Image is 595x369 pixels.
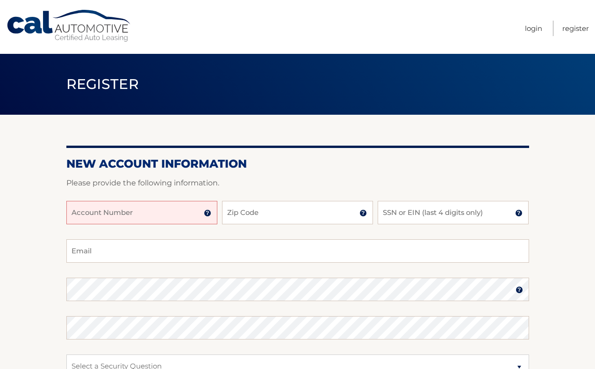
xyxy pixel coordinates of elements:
[66,75,139,93] span: Register
[562,21,589,36] a: Register
[66,177,529,190] p: Please provide the following information.
[378,201,529,224] input: SSN or EIN (last 4 digits only)
[525,21,542,36] a: Login
[6,9,132,43] a: Cal Automotive
[359,209,367,217] img: tooltip.svg
[66,201,217,224] input: Account Number
[516,286,523,294] img: tooltip.svg
[222,201,373,224] input: Zip Code
[515,209,523,217] img: tooltip.svg
[66,239,529,263] input: Email
[66,157,529,171] h2: New Account Information
[204,209,211,217] img: tooltip.svg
